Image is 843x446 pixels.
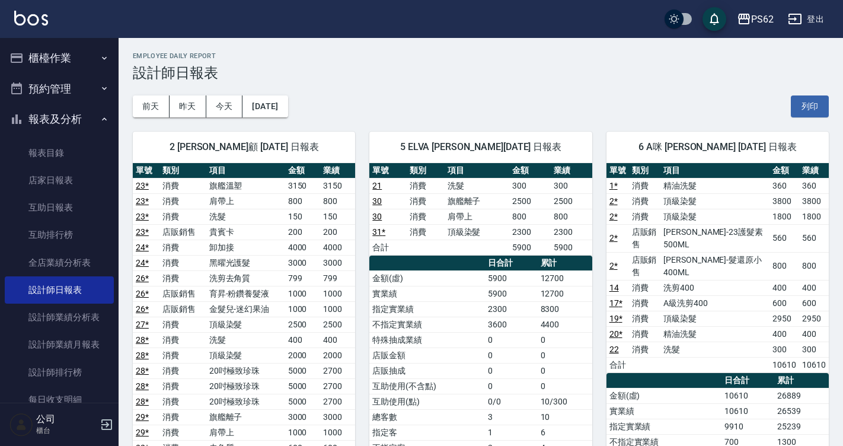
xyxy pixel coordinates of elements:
[320,394,355,409] td: 2700
[159,363,206,378] td: 消費
[660,224,769,252] td: [PERSON_NAME]-23護髮素500ML
[660,280,769,295] td: 洗剪400
[285,193,320,209] td: 800
[774,403,829,419] td: 26539
[629,193,660,209] td: 消費
[407,163,444,179] th: 類別
[702,7,726,31] button: save
[660,311,769,326] td: 頂級染髮
[538,409,592,425] td: 10
[485,332,538,348] td: 0
[769,357,799,372] td: 10610
[159,270,206,286] td: 消費
[369,317,484,332] td: 不指定實業績
[159,240,206,255] td: 消費
[799,252,829,280] td: 800
[384,141,577,153] span: 5 ELVA [PERSON_NAME][DATE] 日報表
[159,193,206,209] td: 消費
[538,378,592,394] td: 0
[538,332,592,348] td: 0
[159,209,206,224] td: 消費
[159,178,206,193] td: 消費
[5,276,114,304] a: 設計師日報表
[769,311,799,326] td: 2950
[538,394,592,409] td: 10/300
[769,252,799,280] td: 800
[369,163,592,256] table: a dense table
[369,332,484,348] td: 特殊抽成業績
[5,139,114,167] a: 報表目錄
[538,301,592,317] td: 8300
[485,301,538,317] td: 2300
[509,193,551,209] td: 2500
[159,224,206,240] td: 店販銷售
[5,194,114,221] a: 互助日報表
[206,394,285,409] td: 20吋極致珍珠
[551,240,592,255] td: 5900
[36,425,97,436] p: 櫃台
[320,301,355,317] td: 1000
[285,224,320,240] td: 200
[206,178,285,193] td: 旗艦溫塑
[285,425,320,440] td: 1000
[170,95,206,117] button: 昨天
[732,7,778,31] button: PS62
[372,196,382,206] a: 30
[159,378,206,394] td: 消費
[660,342,769,357] td: 洗髮
[660,295,769,311] td: A級洗剪400
[799,326,829,342] td: 400
[445,163,510,179] th: 項目
[159,163,206,179] th: 類別
[242,95,288,117] button: [DATE]
[509,163,551,179] th: 金額
[783,8,829,30] button: 登出
[5,167,114,194] a: 店家日報表
[320,378,355,394] td: 2700
[660,193,769,209] td: 頂級染髮
[285,209,320,224] td: 150
[799,224,829,252] td: 560
[159,255,206,270] td: 消費
[159,317,206,332] td: 消費
[285,394,320,409] td: 5000
[751,12,774,27] div: PS62
[799,295,829,311] td: 600
[206,224,285,240] td: 貴賓卡
[774,388,829,403] td: 26889
[133,95,170,117] button: 前天
[133,163,159,179] th: 單號
[5,386,114,413] a: 每日收支明細
[799,209,829,224] td: 1800
[407,178,444,193] td: 消費
[774,373,829,388] th: 累計
[206,363,285,378] td: 20吋極致珍珠
[5,221,114,249] a: 互助排行榜
[606,163,629,179] th: 單號
[159,425,206,440] td: 消費
[799,342,829,357] td: 300
[206,409,285,425] td: 旗艦離子
[159,394,206,409] td: 消費
[629,311,660,326] td: 消費
[445,224,510,240] td: 頂級染髮
[629,178,660,193] td: 消費
[206,378,285,394] td: 20吋極致珍珠
[629,209,660,224] td: 消費
[551,193,592,209] td: 2500
[285,163,320,179] th: 金額
[445,193,510,209] td: 旗艦離子
[509,209,551,224] td: 800
[206,317,285,332] td: 頂級染髮
[609,283,619,292] a: 14
[5,304,114,331] a: 設計師業績分析表
[629,326,660,342] td: 消費
[5,249,114,276] a: 全店業績分析表
[206,270,285,286] td: 洗剪去角質
[369,270,484,286] td: 金額(虛)
[799,193,829,209] td: 3800
[133,65,829,81] h3: 設計師日報表
[206,301,285,317] td: 金髮兒-迷幻果油
[799,311,829,326] td: 2950
[629,295,660,311] td: 消費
